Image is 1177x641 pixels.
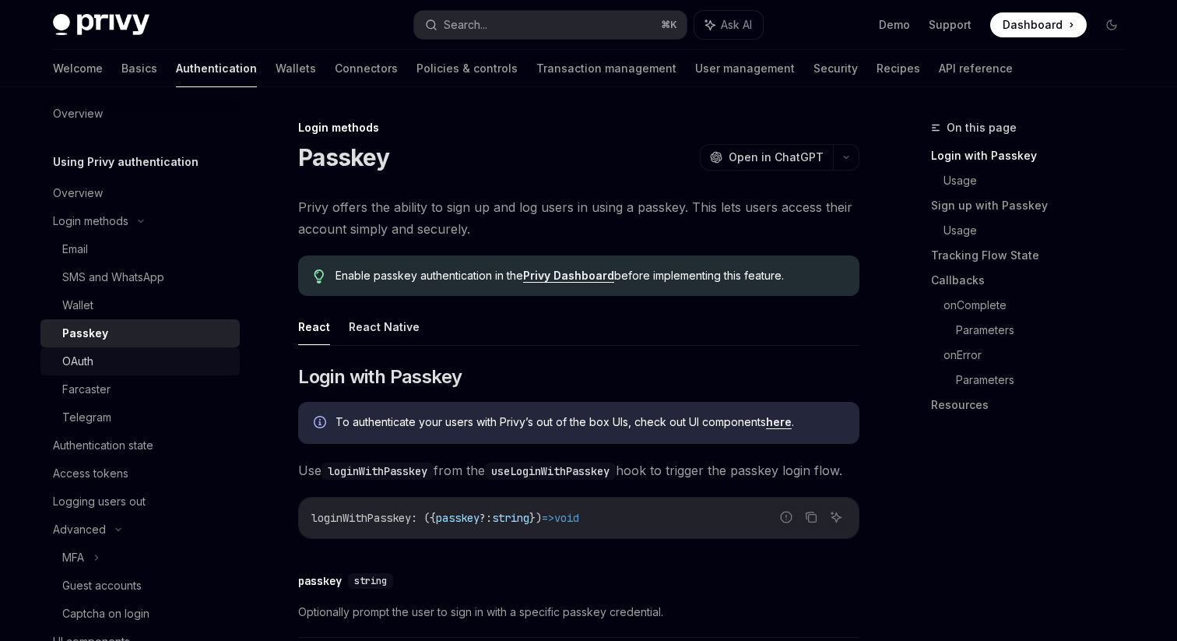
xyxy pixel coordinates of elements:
a: SMS and WhatsApp [40,263,240,291]
a: Telegram [40,403,240,431]
a: Parameters [956,368,1137,393]
div: Overview [53,184,103,203]
a: Login with Passkey [931,143,1137,168]
div: Advanced [53,520,106,539]
div: Farcaster [62,380,111,399]
span: Privy offers the ability to sign up and log users in using a passkey. This lets users access thei... [298,196,859,240]
a: Dashboard [990,12,1087,37]
a: Access tokens [40,460,240,488]
div: Search... [444,16,487,34]
a: Logging users out [40,488,240,516]
span: void [554,511,579,525]
div: Logging users out [53,492,146,511]
a: Overview [40,100,240,128]
button: Toggle dark mode [1099,12,1124,37]
span: }) [529,511,542,525]
a: Authentication state [40,431,240,460]
span: => [542,511,554,525]
span: ⌘ K [661,19,677,31]
div: Captcha on login [62,604,149,623]
button: Copy the contents from the code block [801,507,821,527]
div: Telegram [62,408,111,427]
button: React Native [349,308,420,345]
span: string [492,511,529,525]
a: Security [813,50,858,87]
a: Callbacks [931,268,1137,293]
a: Privy Dashboard [523,269,614,283]
div: Email [62,240,88,259]
a: Usage [943,218,1137,243]
span: Ask AI [721,17,752,33]
a: onComplete [943,293,1137,318]
span: loginWithPasskey [311,511,411,525]
div: Passkey [62,324,108,343]
a: Resources [931,393,1137,417]
div: Overview [53,104,103,123]
div: MFA [62,548,84,567]
a: Transaction management [536,50,676,87]
span: To authenticate your users with Privy’s out of the box UIs, check out UI components . [336,414,844,430]
svg: Info [314,416,329,431]
a: OAuth [40,347,240,375]
button: Open in ChatGPT [700,144,833,171]
span: : ({ [411,511,436,525]
div: SMS and WhatsApp [62,268,164,287]
a: Wallet [40,291,240,319]
a: Sign up with Passkey [931,193,1137,218]
a: Basics [121,50,157,87]
h5: Using Privy authentication [53,153,199,171]
code: useLoginWithPasskey [485,463,616,480]
span: Enable passkey authentication in the before implementing this feature. [336,268,844,284]
span: Open in ChatGPT [729,150,824,165]
div: Guest accounts [62,576,142,595]
a: Authentication [176,50,257,87]
a: Recipes [877,50,920,87]
a: Parameters [956,318,1137,343]
span: Dashboard [1003,17,1063,33]
a: Guest accounts [40,572,240,600]
code: loginWithPasskey [321,463,434,480]
a: Usage [943,168,1137,193]
a: Email [40,235,240,263]
a: Overview [40,179,240,207]
span: passkey [436,511,480,525]
div: Wallet [62,296,93,315]
span: ?: [480,511,492,525]
a: Welcome [53,50,103,87]
a: Passkey [40,319,240,347]
a: API reference [939,50,1013,87]
a: Support [929,17,971,33]
button: Ask AI [694,11,763,39]
span: Use from the hook to trigger the passkey login flow. [298,460,859,481]
span: On this page [947,118,1017,137]
button: React [298,308,330,345]
img: dark logo [53,14,149,36]
div: Access tokens [53,464,128,483]
a: Tracking Flow State [931,243,1137,268]
svg: Tip [314,269,325,284]
button: Search...⌘K [414,11,687,39]
div: Authentication state [53,436,153,455]
div: Login methods [53,212,128,231]
a: Farcaster [40,375,240,403]
div: passkey [298,573,342,589]
a: Demo [879,17,910,33]
span: string [354,575,387,587]
span: Optionally prompt the user to sign in with a specific passkey credential. [298,603,859,622]
div: OAuth [62,352,93,371]
a: Captcha on login [40,600,240,628]
a: onError [943,343,1137,368]
a: Policies & controls [416,50,518,87]
a: User management [695,50,795,87]
button: Ask AI [826,507,846,527]
span: Login with Passkey [298,365,462,389]
div: Login methods [298,120,859,136]
button: Report incorrect code [776,507,796,527]
h1: Passkey [298,143,389,171]
a: here [766,415,792,429]
a: Wallets [276,50,316,87]
a: Connectors [335,50,398,87]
